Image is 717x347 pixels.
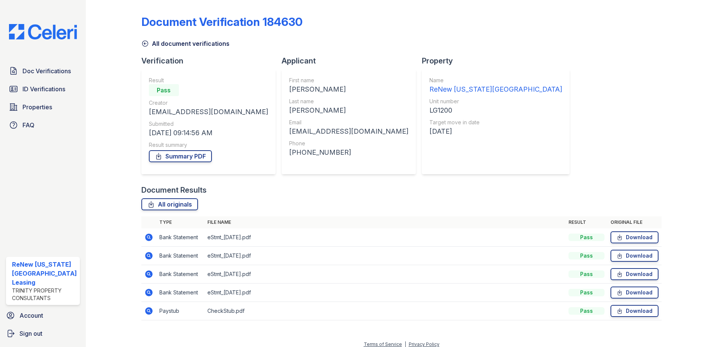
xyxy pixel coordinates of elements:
[568,289,604,296] div: Pass
[141,185,207,195] div: Document Results
[289,77,408,84] div: First name
[289,105,408,116] div: [PERSON_NAME]
[204,302,566,320] td: CheckStub.pdf
[610,231,658,243] a: Download
[156,228,204,247] td: Bank Statement
[565,216,607,228] th: Result
[3,24,83,39] img: CE_Logo_Blue-a8612792a0a2168367f1c8372b55b34899dd931a85d93a1a3d3e32e68fde9ad4.png
[429,98,562,105] div: Unit number
[156,216,204,228] th: Type
[141,198,198,210] a: All originals
[289,98,408,105] div: Last name
[156,247,204,265] td: Bank Statement
[22,121,34,130] span: FAQ
[149,120,268,128] div: Submitted
[12,287,77,302] div: Trinity Property Consultants
[204,284,566,302] td: eStmt_[DATE].pdf
[149,107,268,117] div: [EMAIL_ADDRESS][DOMAIN_NAME]
[364,341,402,347] a: Terms of Service
[149,141,268,149] div: Result summary
[6,63,80,78] a: Doc Verifications
[429,119,562,126] div: Target move in date
[610,250,658,262] a: Download
[22,66,71,75] span: Doc Verifications
[149,84,179,96] div: Pass
[289,84,408,95] div: [PERSON_NAME]
[19,329,42,338] span: Sign out
[204,247,566,265] td: eStmt_[DATE].pdf
[149,128,268,138] div: [DATE] 09:14:56 AM
[22,84,65,94] span: ID Verifications
[429,126,562,137] div: [DATE]
[405,341,406,347] div: |
[429,84,562,95] div: ReNew [US_STATE][GEOGRAPHIC_DATA]
[141,56,282,66] div: Verification
[568,270,604,278] div: Pass
[204,265,566,284] td: eStmt_[DATE].pdf
[204,216,566,228] th: File name
[22,103,52,112] span: Properties
[409,341,439,347] a: Privacy Policy
[568,234,604,241] div: Pass
[204,228,566,247] td: eStmt_[DATE].pdf
[429,77,562,84] div: Name
[3,326,83,341] a: Sign out
[141,39,229,48] a: All document verifications
[282,56,422,66] div: Applicant
[6,100,80,115] a: Properties
[289,126,408,137] div: [EMAIL_ADDRESS][DOMAIN_NAME]
[289,119,408,126] div: Email
[12,260,77,287] div: ReNew [US_STATE][GEOGRAPHIC_DATA] Leasing
[610,268,658,280] a: Download
[149,77,268,84] div: Result
[141,15,303,29] div: Document Verification 184630
[19,311,43,320] span: Account
[568,307,604,315] div: Pass
[429,77,562,95] a: Name ReNew [US_STATE][GEOGRAPHIC_DATA]
[429,105,562,116] div: LG1200
[149,150,212,162] a: Summary PDF
[156,302,204,320] td: Paystub
[607,216,661,228] th: Original file
[289,147,408,158] div: [PHONE_NUMBER]
[610,287,658,299] a: Download
[156,265,204,284] td: Bank Statement
[289,140,408,147] div: Phone
[6,81,80,97] a: ID Verifications
[422,56,576,66] div: Property
[156,284,204,302] td: Bank Statement
[610,305,658,317] a: Download
[6,118,80,133] a: FAQ
[568,252,604,259] div: Pass
[3,308,83,323] a: Account
[149,99,268,107] div: Creator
